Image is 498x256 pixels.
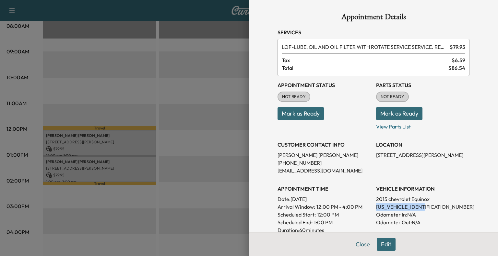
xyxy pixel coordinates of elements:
[376,141,469,149] h3: LOCATION
[278,141,371,149] h3: CUSTOMER CONTACT INFO
[278,81,371,89] h3: Appointment Status
[376,107,422,120] button: Mark as Ready
[278,195,371,203] p: Date: [DATE]
[376,185,469,193] h3: VEHICLE INFORMATION
[376,211,469,218] p: Odometer In: N/A
[452,56,465,64] span: $ 6.59
[278,107,324,120] button: Mark as Ready
[278,185,371,193] h3: APPOINTMENT TIME
[377,94,408,100] span: NOT READY
[278,226,371,234] p: Duration: 60 minutes
[377,238,396,251] button: Edit
[316,203,362,211] span: 12:00 PM - 4:00 PM
[278,167,371,174] p: [EMAIL_ADDRESS][DOMAIN_NAME]
[278,211,316,218] p: Scheduled Start:
[278,159,371,167] p: [PHONE_NUMBER]
[376,120,469,130] p: View Parts List
[376,81,469,89] h3: Parts Status
[314,218,333,226] p: 1:00 PM
[282,64,448,72] span: Total
[282,56,452,64] span: Tax
[278,151,371,159] p: [PERSON_NAME] [PERSON_NAME]
[450,43,465,51] span: $ 79.95
[376,195,469,203] p: 2015 chevrolet Equinox
[282,43,447,51] span: LUBE, OIL AND OIL FILTER WITH ROTATE SERVICE SERVICE. RESET OIL LIFE MONITOR. HAZARDOUS WASTE FEE...
[317,211,339,218] p: 12:00 PM
[376,151,469,159] p: [STREET_ADDRESS][PERSON_NAME]
[376,218,469,226] p: Odometer Out: N/A
[278,218,313,226] p: Scheduled End:
[376,203,469,211] p: [US_VEHICLE_IDENTIFICATION_NUMBER]
[351,238,374,251] button: Close
[278,203,371,211] p: Arrival Window:
[278,13,469,23] h1: Appointment Details
[278,28,469,36] h3: Services
[448,64,465,72] span: $ 86.54
[278,94,310,100] span: NOT READY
